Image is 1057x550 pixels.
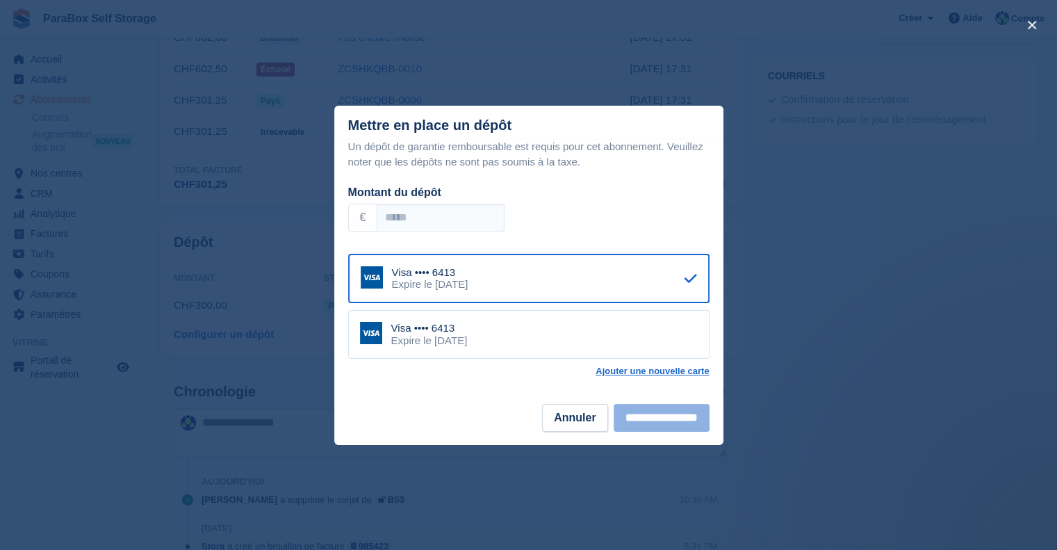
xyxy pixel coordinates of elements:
a: Ajouter une nouvelle carte [596,366,709,377]
button: close [1021,14,1043,36]
div: Visa •••• 6413 [391,322,468,334]
img: Visa Logo [361,266,383,289]
button: Annuler [542,404,607,432]
div: Expire le [DATE] [391,334,468,347]
div: Expire le [DATE] [392,278,468,291]
p: Un dépôt de garantie remboursable est requis pour cet abonnement. Veuillez noter que les dépôts n... [348,139,710,170]
label: Montant du dépôt [348,186,441,198]
div: Mettre en place un dépôt [348,118,512,134]
div: Visa •••• 6413 [392,266,468,279]
img: Visa Logo [360,322,382,344]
